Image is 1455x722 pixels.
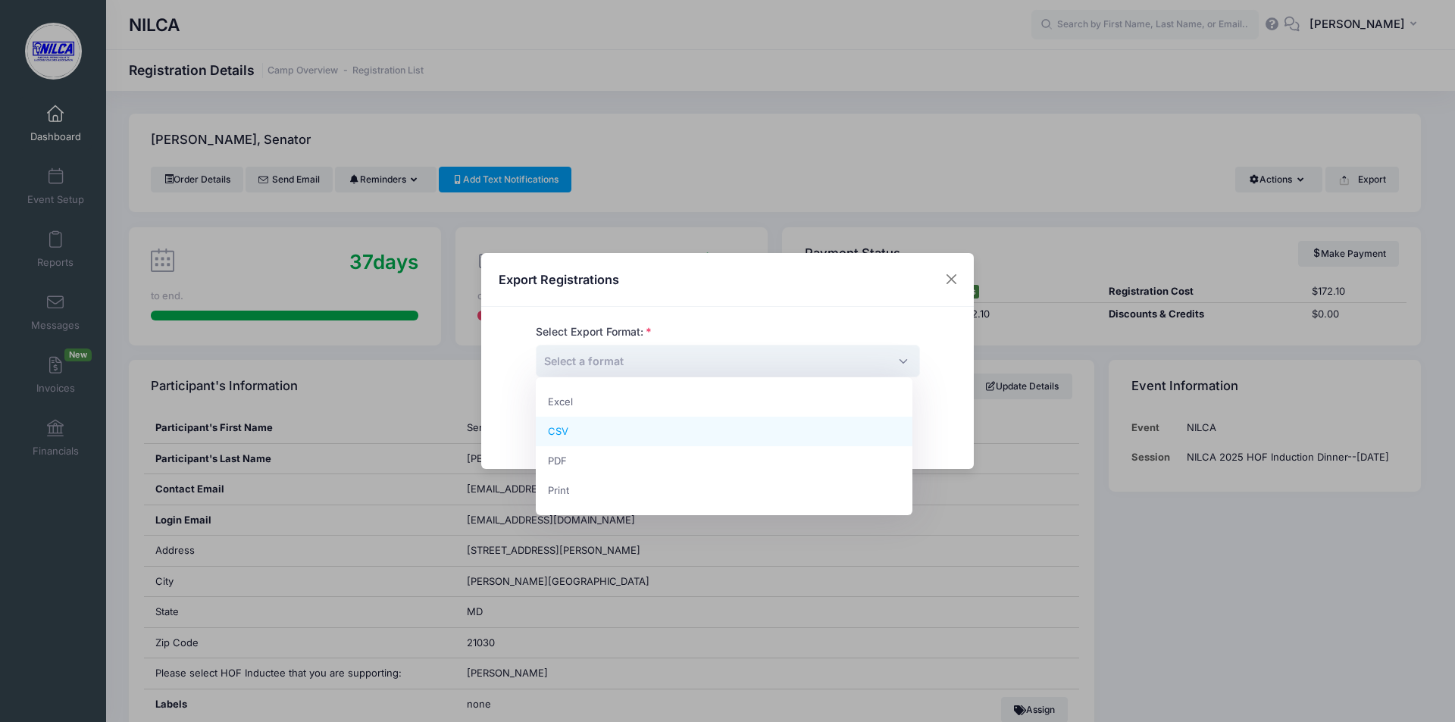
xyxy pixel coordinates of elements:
li: Excel [536,387,912,417]
li: CSV [536,417,912,446]
span: Select a format [536,345,920,377]
li: PDF [536,446,912,476]
h4: Export Registrations [499,270,619,289]
span: Select a format [544,355,624,367]
label: Select Export Format: [536,324,652,340]
li: Print [536,476,912,505]
button: Close [938,266,965,293]
span: Select a format [544,353,624,369]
